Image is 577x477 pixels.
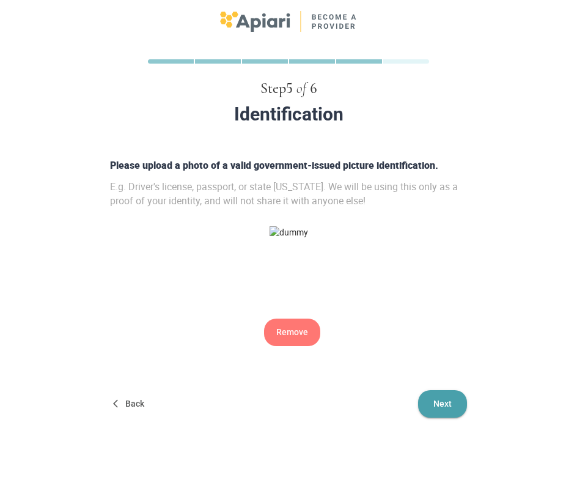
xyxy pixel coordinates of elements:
[6,78,571,99] div: Step 5 6
[220,11,358,32] img: logo
[16,104,561,124] div: Identification
[105,180,472,208] div: E.g. Driver's license, passport, or state [US_STATE]. We will be using this only as a proof of yo...
[270,226,308,239] img: dummy
[276,319,308,346] span: Remove
[105,158,472,172] div: Please upload a photo of a valid government-issued picture identification.
[296,81,306,96] span: of
[418,390,467,418] button: Next
[430,390,455,418] span: Next
[110,390,149,418] button: Back
[264,319,320,346] button: dummy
